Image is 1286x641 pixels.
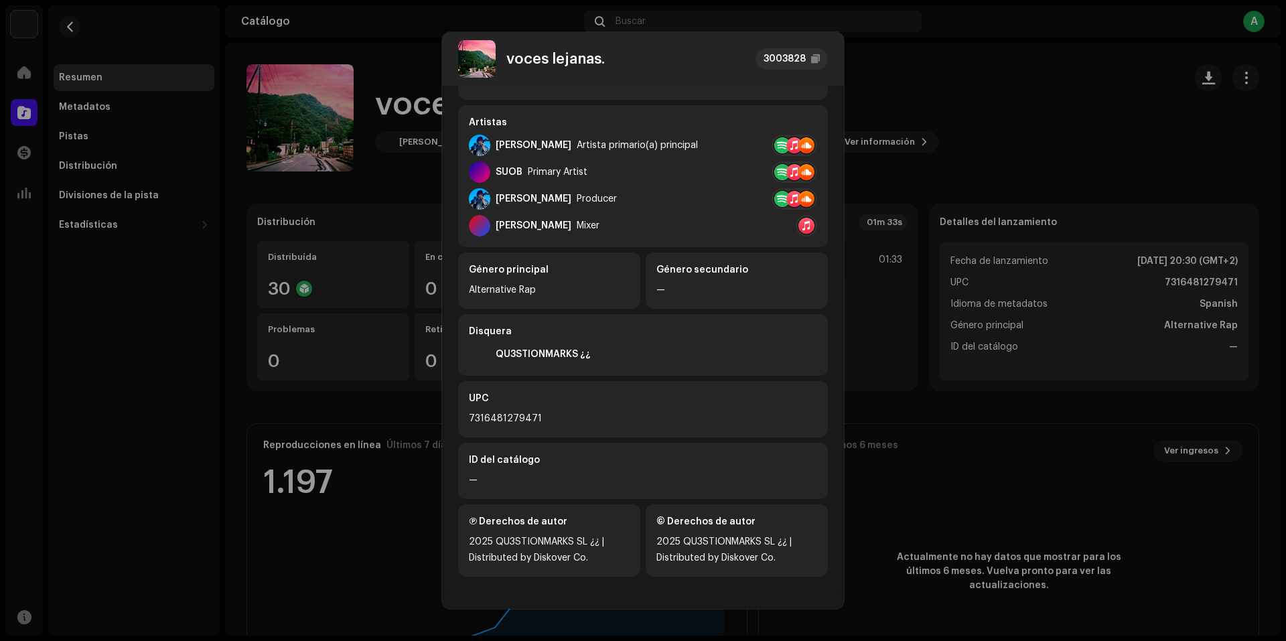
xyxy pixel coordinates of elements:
div: Primary Artist [528,167,587,177]
div: Disquera [469,325,817,338]
div: [PERSON_NAME] [496,140,571,151]
div: Artistas [469,116,817,129]
div: Ⓟ Derechos de autor [469,515,630,528]
div: QU3STIONMARKS ¿¿ [496,349,591,360]
div: [PERSON_NAME] [496,220,571,231]
div: 7316481279471 [469,411,817,427]
div: Alternative Rap [469,282,630,298]
div: — [656,282,817,298]
div: 2025 QU3STIONMARKS SL ¿¿ | Distributed by Diskover Co. [656,534,817,566]
div: SUOB [496,167,522,177]
div: 2025 QU3STIONMARKS SL ¿¿ | Distributed by Diskover Co. [469,534,630,566]
div: © Derechos de autor [656,515,817,528]
div: voces lejanas. [506,51,605,67]
div: ID del catálogo [469,453,817,467]
img: d55c6516-6a72-4f64-a0df-ff6bd7e031ed [469,344,490,365]
img: 888b48a9-e99e-4b19-931c-076b67d978cb [458,40,496,78]
div: UPC [469,392,817,405]
div: Mixer [577,220,599,231]
div: — [469,472,817,488]
div: 3003828 [764,51,806,67]
div: [PERSON_NAME] [496,194,571,204]
div: Género secundario [656,263,817,277]
img: 9cd2345d-2b43-45d6-b750-cecb6428d101 [469,188,490,210]
img: 9cd2345d-2b43-45d6-b750-cecb6428d101 [469,135,490,156]
div: Producer [577,194,617,204]
div: Género principal [469,263,630,277]
div: Artista primario(a) principal [577,140,698,151]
